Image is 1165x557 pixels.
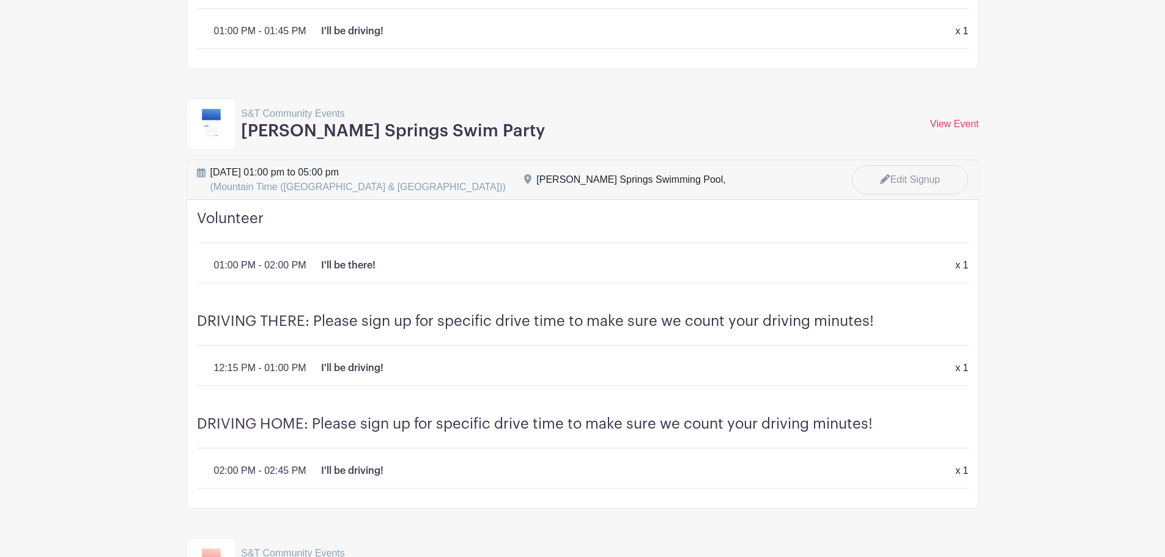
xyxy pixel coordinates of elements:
p: S&T Community Events [241,106,545,121]
h4: DRIVING THERE: Please sign up for specific drive time to make sure we count your driving minutes! [197,312,969,346]
div: x 1 [948,24,975,39]
p: I'll be driving! [321,24,383,39]
p: 01:00 PM - 02:00 PM [214,258,306,273]
div: x 1 [948,258,975,273]
h3: [PERSON_NAME] Springs Swim Party [241,121,545,142]
a: Edit Signup [852,165,968,194]
div: x 1 [948,463,975,478]
a: View Event [930,119,979,129]
span: (Mountain Time ([GEOGRAPHIC_DATA] & [GEOGRAPHIC_DATA])) [210,182,506,192]
p: 01:00 PM - 01:45 PM [214,24,306,39]
p: 12:15 PM - 01:00 PM [214,361,306,375]
p: I'll be driving! [321,463,383,478]
span: [DATE] 01:00 pm to 05:00 pm [210,165,506,194]
p: I'll be there! [321,258,375,273]
img: template9-63edcacfaf2fb6570c2d519c84fe92c0a60f82f14013cd3b098e25ecaaffc40c.svg [202,109,221,139]
div: [PERSON_NAME] Springs Swimming Pool, [536,172,725,187]
h4: DRIVING HOME: Please sign up for specific drive time to make sure we count your driving minutes! [197,415,969,449]
p: I'll be driving! [321,361,383,375]
h4: Volunteer [197,210,969,243]
p: 02:00 PM - 02:45 PM [214,463,306,478]
div: x 1 [948,361,975,375]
